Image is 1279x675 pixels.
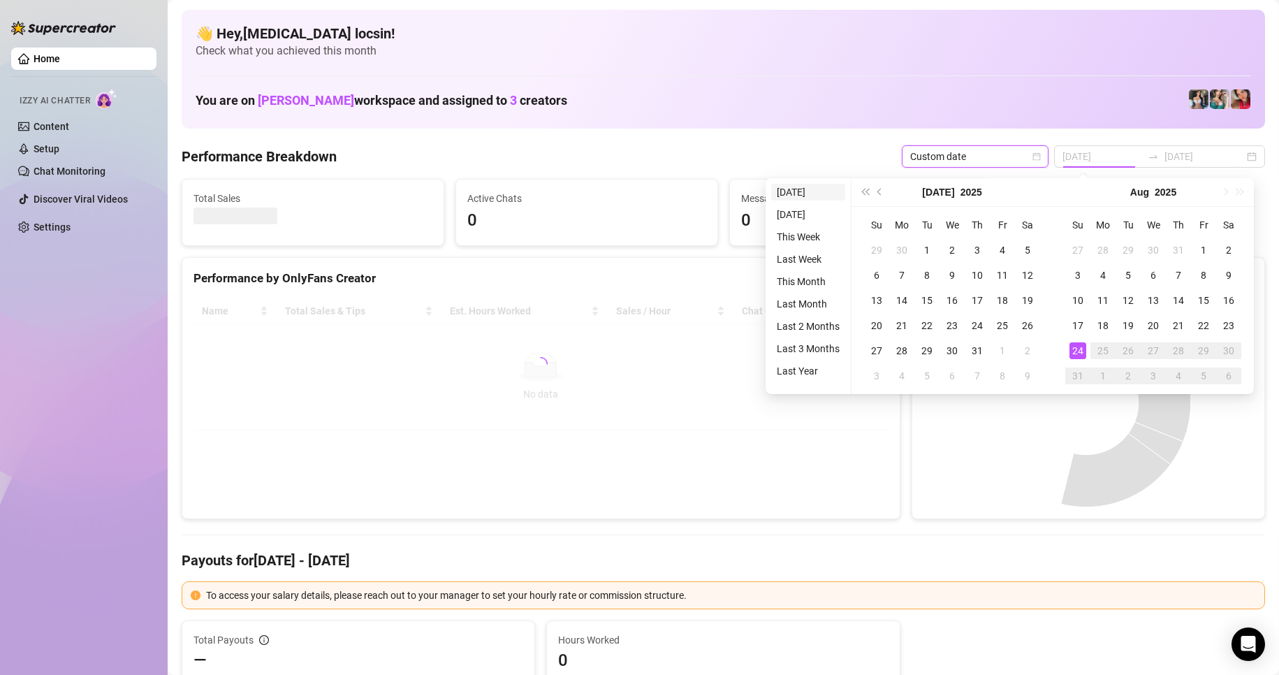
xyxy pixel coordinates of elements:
span: Active Chats [467,191,706,206]
td: 2025-07-02 [940,238,965,263]
span: to [1148,151,1159,162]
th: Fr [990,212,1015,238]
img: Zaddy [1210,89,1229,109]
th: Th [965,212,990,238]
td: 2025-08-25 [1090,338,1116,363]
td: 2025-08-17 [1065,313,1090,338]
td: 2025-07-26 [1015,313,1040,338]
td: 2025-07-13 [864,288,889,313]
button: Choose a year [1155,178,1176,206]
a: Content [34,121,69,132]
div: 12 [1019,267,1036,284]
div: 13 [1145,292,1162,309]
td: 2025-08-01 [1191,238,1216,263]
td: 2025-07-30 [940,338,965,363]
div: 3 [1069,267,1086,284]
div: 7 [969,368,986,384]
td: 2025-08-18 [1090,313,1116,338]
div: 26 [1019,317,1036,334]
button: Choose a year [960,178,982,206]
div: 19 [1019,292,1036,309]
div: 17 [1069,317,1086,334]
td: 2025-07-25 [990,313,1015,338]
span: Custom date [910,146,1040,167]
td: 2025-07-27 [864,338,889,363]
img: AI Chatter [96,89,117,109]
td: 2025-07-30 [1141,238,1166,263]
td: 2025-07-21 [889,313,914,338]
td: 2025-08-13 [1141,288,1166,313]
button: Choose a month [922,178,954,206]
div: 13 [868,292,885,309]
img: Katy [1189,89,1208,109]
td: 2025-07-06 [864,263,889,288]
div: 26 [1120,342,1137,359]
td: 2025-07-28 [889,338,914,363]
a: Setup [34,143,59,154]
div: 20 [1145,317,1162,334]
div: 1 [1095,368,1111,384]
td: 2025-07-19 [1015,288,1040,313]
li: Last Week [771,251,845,268]
td: 2025-07-10 [965,263,990,288]
span: exclamation-circle [191,590,200,600]
th: Th [1166,212,1191,238]
th: Sa [1216,212,1241,238]
td: 2025-07-04 [990,238,1015,263]
td: 2025-08-09 [1216,263,1241,288]
div: 5 [1019,242,1036,259]
div: 7 [893,267,910,284]
div: 28 [1095,242,1111,259]
td: 2025-08-06 [1141,263,1166,288]
td: 2025-07-28 [1090,238,1116,263]
span: 3 [510,93,517,108]
div: 31 [969,342,986,359]
span: Total Payouts [193,632,254,648]
div: 21 [1170,317,1187,334]
td: 2025-07-14 [889,288,914,313]
td: 2025-08-06 [940,363,965,389]
span: Check what you achieved this month [196,43,1251,59]
span: Hours Worked [558,632,888,648]
td: 2025-08-19 [1116,313,1141,338]
button: Choose a month [1130,178,1149,206]
div: 10 [1069,292,1086,309]
td: 2025-07-31 [1166,238,1191,263]
div: 5 [919,368,935,384]
th: Sa [1015,212,1040,238]
div: 11 [1095,292,1111,309]
div: 14 [1170,292,1187,309]
img: Vanessa [1231,89,1250,109]
td: 2025-07-15 [914,288,940,313]
div: 24 [969,317,986,334]
div: 4 [994,242,1011,259]
div: 17 [969,292,986,309]
div: 23 [944,317,960,334]
div: 8 [919,267,935,284]
td: 2025-08-14 [1166,288,1191,313]
div: 30 [893,242,910,259]
div: 6 [868,267,885,284]
td: 2025-07-29 [1116,238,1141,263]
div: Open Intercom Messenger [1232,627,1265,661]
div: 28 [1170,342,1187,359]
input: End date [1164,149,1244,164]
div: 16 [1220,292,1237,309]
td: 2025-08-10 [1065,288,1090,313]
td: 2025-06-29 [864,238,889,263]
input: Start date [1062,149,1142,164]
div: 29 [1120,242,1137,259]
td: 2025-07-24 [965,313,990,338]
th: Fr [1191,212,1216,238]
div: 29 [868,242,885,259]
td: 2025-07-27 [1065,238,1090,263]
td: 2025-09-06 [1216,363,1241,389]
div: 4 [1095,267,1111,284]
td: 2025-08-26 [1116,338,1141,363]
li: Last 2 Months [771,318,845,335]
li: This Month [771,273,845,290]
td: 2025-08-31 [1065,363,1090,389]
div: 15 [919,292,935,309]
div: 29 [1195,342,1212,359]
th: We [940,212,965,238]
